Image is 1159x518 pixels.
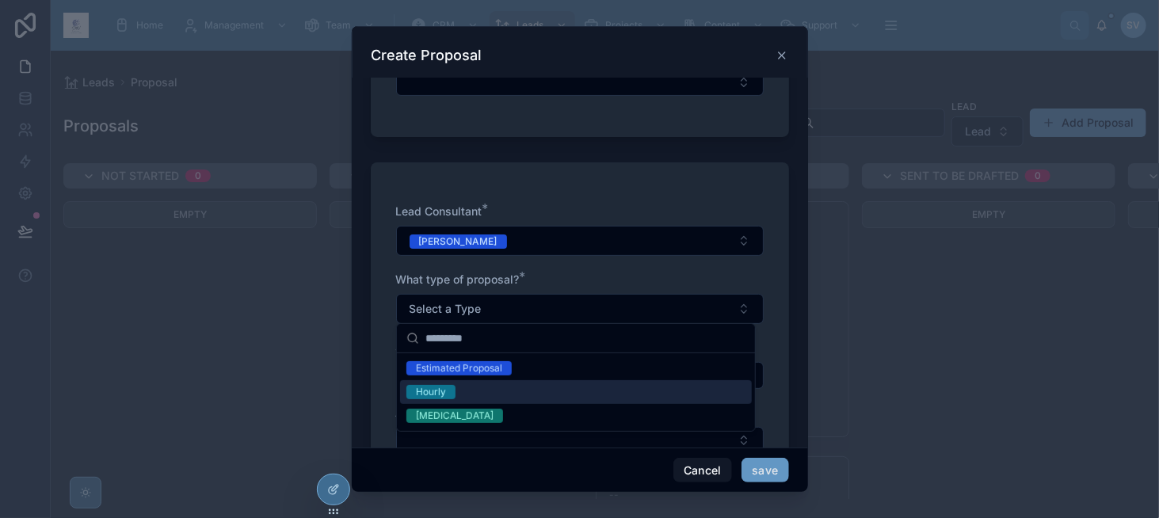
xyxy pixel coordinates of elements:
button: Cancel [673,458,732,483]
button: Select Button [396,294,764,324]
button: Select Button [396,226,764,256]
span: What type of proposal? [396,272,520,286]
h3: Create Proposal [372,46,482,65]
div: [MEDICAL_DATA] [416,409,494,423]
div: Estimated Proposal [416,361,502,375]
div: Suggestions [397,353,755,431]
div: [PERSON_NAME] [419,234,498,249]
button: Select Button [396,427,764,454]
button: save [742,458,788,483]
div: Hourly [416,385,446,399]
span: Lead Consultant [396,204,482,218]
span: Select a Type [410,301,482,317]
button: Select Button [396,69,764,96]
